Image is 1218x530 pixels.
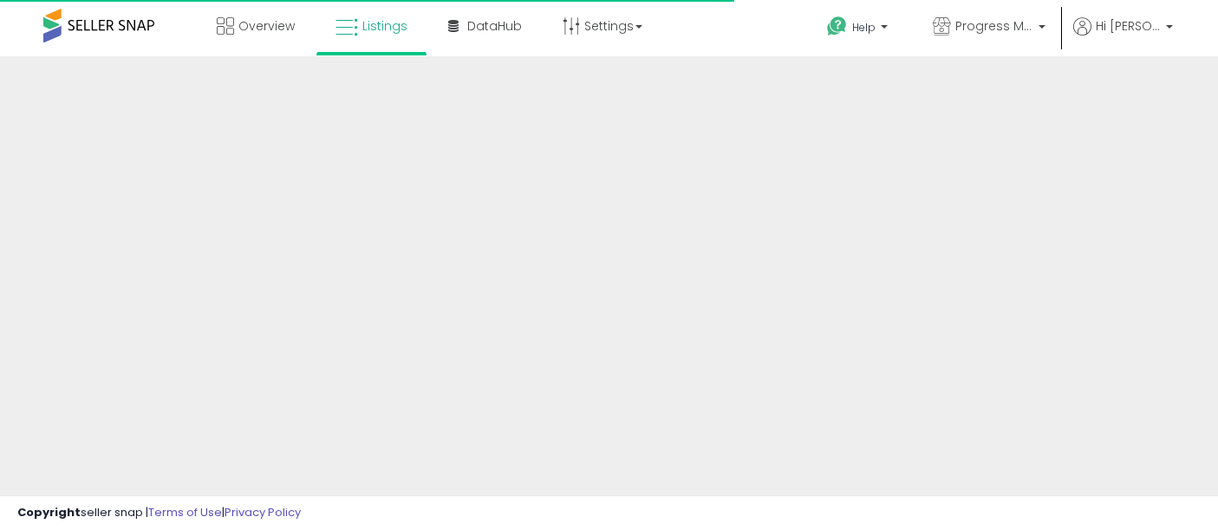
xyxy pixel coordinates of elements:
a: Terms of Use [148,504,222,520]
span: Hi [PERSON_NAME] [1096,17,1161,35]
a: Help [813,3,905,56]
i: Get Help [826,16,848,37]
strong: Copyright [17,504,81,520]
a: Privacy Policy [225,504,301,520]
a: Hi [PERSON_NAME] [1073,17,1173,56]
span: DataHub [467,17,522,35]
span: Progress Matters [955,17,1033,35]
span: Help [852,20,876,35]
span: Listings [362,17,407,35]
div: seller snap | | [17,505,301,521]
span: Overview [238,17,295,35]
